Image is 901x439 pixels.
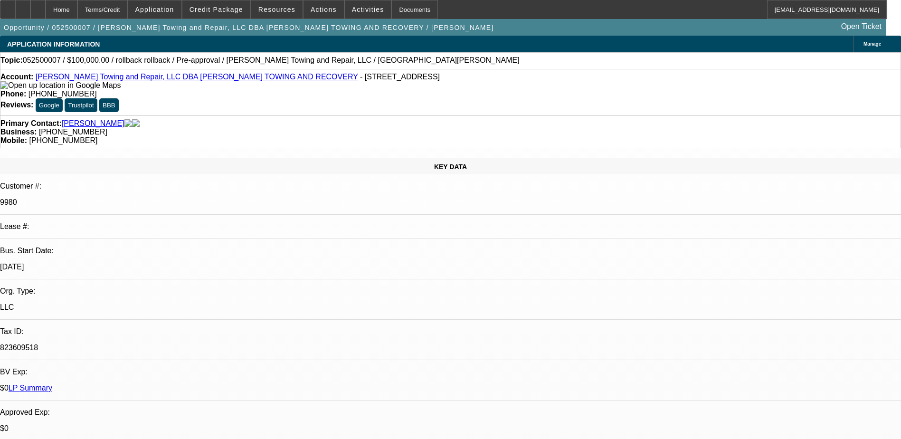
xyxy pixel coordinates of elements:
[62,119,124,128] a: [PERSON_NAME]
[0,90,26,98] strong: Phone:
[0,81,121,89] a: View Google Maps
[135,6,174,13] span: Application
[132,119,140,128] img: linkedin-icon.png
[9,384,52,392] a: LP Summary
[29,136,97,144] span: [PHONE_NUMBER]
[311,6,337,13] span: Actions
[0,136,27,144] strong: Mobile:
[124,119,132,128] img: facebook-icon.png
[360,73,440,81] span: - [STREET_ADDRESS]
[0,56,23,65] strong: Topic:
[863,41,881,47] span: Manage
[251,0,303,19] button: Resources
[352,6,384,13] span: Activities
[99,98,119,112] button: BBB
[4,24,494,31] span: Opportunity / 052500007 / [PERSON_NAME] Towing and Repair, LLC DBA [PERSON_NAME] TOWING AND RECOV...
[345,0,391,19] button: Activities
[0,128,37,136] strong: Business:
[0,101,33,109] strong: Reviews:
[7,40,100,48] span: APPLICATION INFORMATION
[303,0,344,19] button: Actions
[0,119,62,128] strong: Primary Contact:
[182,0,250,19] button: Credit Package
[65,98,97,112] button: Trustpilot
[837,19,885,35] a: Open Ticket
[23,56,520,65] span: 052500007 / $100,000.00 / rollback rollback / Pre-approval / [PERSON_NAME] Towing and Repair, LLC...
[434,163,467,171] span: KEY DATA
[39,128,107,136] span: [PHONE_NUMBER]
[128,0,181,19] button: Application
[36,98,63,112] button: Google
[190,6,243,13] span: Credit Package
[258,6,295,13] span: Resources
[36,73,358,81] a: [PERSON_NAME] Towing and Repair, LLC DBA [PERSON_NAME] TOWING AND RECOVERY
[28,90,97,98] span: [PHONE_NUMBER]
[0,81,121,90] img: Open up location in Google Maps
[0,73,33,81] strong: Account:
